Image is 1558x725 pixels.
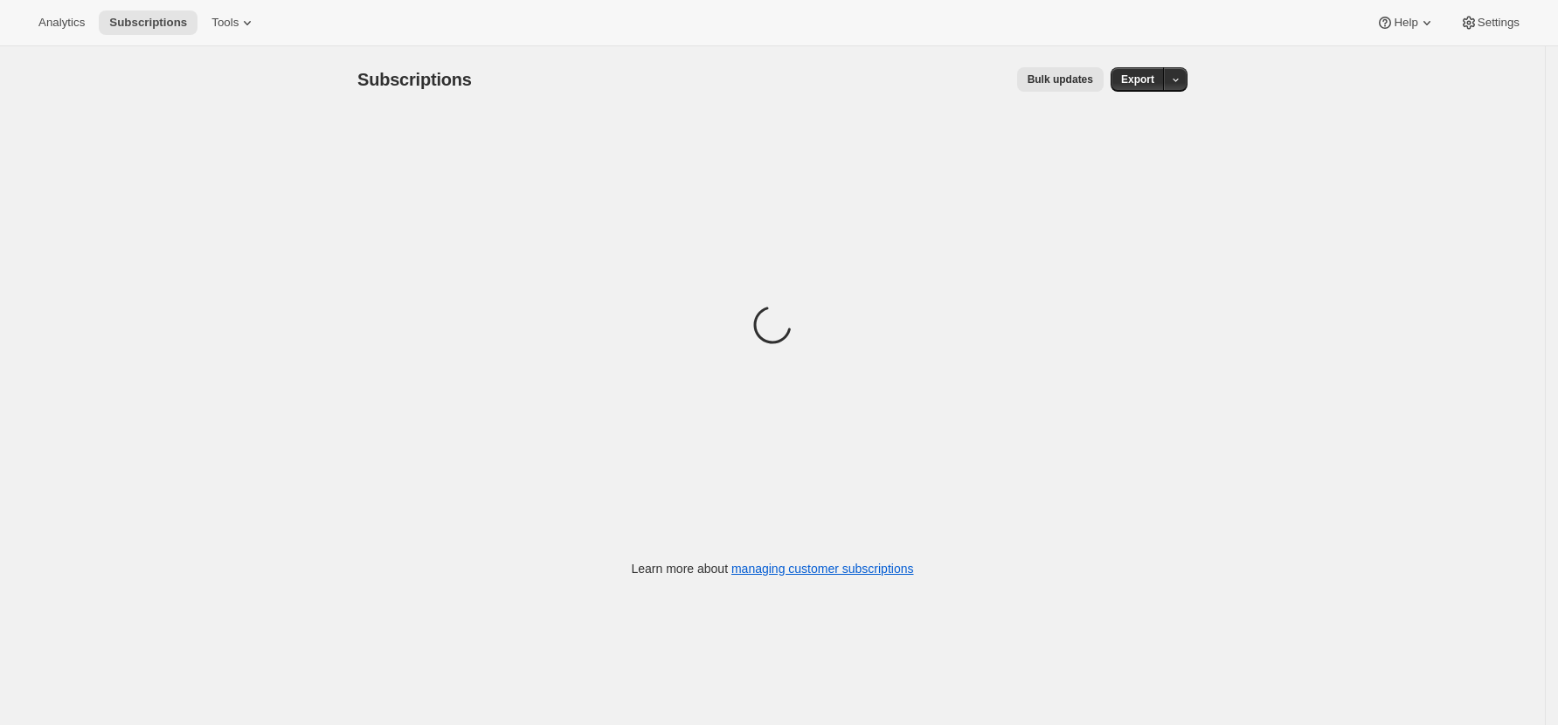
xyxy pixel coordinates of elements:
span: Analytics [38,16,85,30]
span: Subscriptions [357,70,472,89]
span: Help [1394,16,1417,30]
button: Settings [1450,10,1530,35]
button: Export [1111,67,1165,92]
span: Export [1121,72,1154,86]
span: Settings [1478,16,1520,30]
button: Analytics [28,10,95,35]
button: Bulk updates [1017,67,1104,92]
span: Bulk updates [1028,72,1093,86]
button: Help [1366,10,1445,35]
span: Subscriptions [109,16,187,30]
span: Tools [211,16,239,30]
button: Subscriptions [99,10,197,35]
a: managing customer subscriptions [731,562,914,576]
button: Tools [201,10,267,35]
p: Learn more about [632,560,914,577]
